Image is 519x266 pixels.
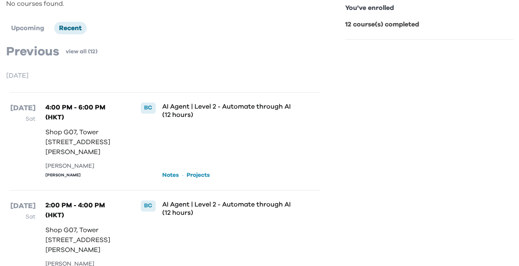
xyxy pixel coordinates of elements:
[141,200,156,211] div: BC
[6,71,324,81] p: [DATE]
[9,212,36,222] p: Sat
[45,172,123,178] div: [PERSON_NAME]
[141,102,156,113] div: BC
[162,102,292,119] p: AI Agent | Level 2 - Automate through AI (12 hours)
[6,44,59,59] p: Previous
[45,127,123,157] p: Shop G07, Tower [STREET_ADDRESS][PERSON_NAME]
[45,102,123,122] p: 4:00 PM - 6:00 PM (HKT)
[45,200,123,220] p: 2:00 PM - 4:00 PM (HKT)
[182,170,183,180] p: ·
[162,200,292,217] p: AI Agent | Level 2 - Automate through AI (12 hours)
[66,47,97,56] a: view all (12)
[59,25,82,31] span: Recent
[187,171,210,179] a: Projects
[345,3,513,13] p: You've enrolled
[345,21,419,28] b: 12 course(s) completed
[45,162,123,171] div: [PERSON_NAME]
[9,200,36,212] p: [DATE]
[9,102,36,114] p: [DATE]
[11,25,44,31] span: Upcoming
[9,114,36,124] p: Sat
[162,171,179,179] a: Notes
[45,225,123,255] p: Shop G07, Tower [STREET_ADDRESS][PERSON_NAME]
